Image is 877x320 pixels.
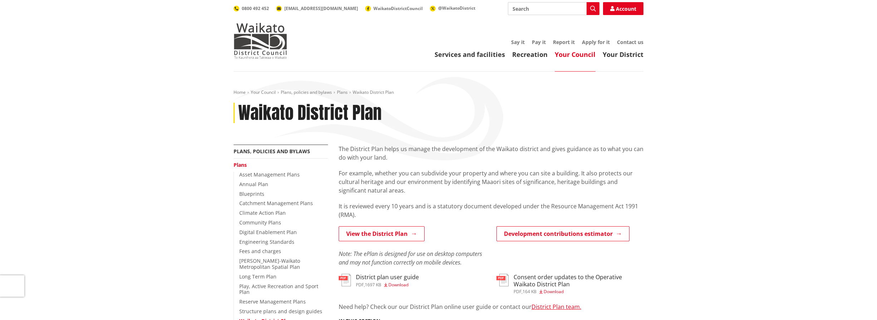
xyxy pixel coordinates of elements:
a: Report it [553,39,575,45]
p: It is reviewed every 10 years and is a statutory document developed under the Resource Management... [339,202,643,219]
span: Download [544,289,564,295]
a: Pay it [532,39,546,45]
a: Account [603,2,643,15]
div: , [514,290,643,294]
a: Asset Management Plans [239,171,300,178]
span: pdf [356,282,364,288]
a: Consent order updates to the Operative Waikato District Plan pdf,164 KB Download [496,274,643,294]
p: For example, whether you can subdivide your property and where you can site a building. It also p... [339,169,643,195]
div: , [356,283,419,287]
a: [PERSON_NAME]-Waikato Metropolitan Spatial Plan [239,257,300,270]
a: Plans [234,161,247,168]
a: Annual Plan [239,181,268,188]
h3: District plan user guide [356,274,419,281]
a: Structure plans and design guides [239,308,322,315]
a: Recreation [512,50,548,59]
a: Your Council [555,50,596,59]
a: Plans, policies and bylaws [281,89,332,95]
a: Apply for it [582,39,610,45]
a: Plans [337,89,348,95]
a: [EMAIL_ADDRESS][DOMAIN_NAME] [276,5,358,11]
span: @WaikatoDistrict [438,5,475,11]
em: Note: The ePlan is designed for use on desktop computers and may not function correctly on mobile... [339,250,482,266]
span: WaikatoDistrictCouncil [373,5,423,11]
a: Long Term Plan [239,273,276,280]
span: 1697 KB [365,282,381,288]
a: View the District Plan [339,226,425,241]
a: District plan user guide pdf,1697 KB Download [339,274,419,287]
a: Contact us [617,39,643,45]
a: Engineering Standards [239,238,294,245]
a: Blueprints [239,190,264,197]
span: Download [388,282,408,288]
span: 164 KB [523,289,537,295]
nav: breadcrumb [234,89,643,96]
a: Your District [603,50,643,59]
span: 0800 492 452 [242,5,269,11]
p: The District Plan helps us manage the development of the Waikato district and gives guidance as t... [339,145,643,162]
span: pdf [514,289,521,295]
a: Fees and charges [239,248,281,254]
a: WaikatoDistrictCouncil [365,5,423,11]
img: document-pdf.svg [496,274,509,286]
a: Plans, policies and bylaws [234,148,310,155]
a: District Plan team. [531,303,581,311]
h3: Consent order updates to the Operative Waikato District Plan [514,274,643,287]
span: Waikato District Plan [353,89,394,95]
span: [EMAIL_ADDRESS][DOMAIN_NAME] [284,5,358,11]
a: Digital Enablement Plan [239,229,297,236]
img: document-pdf.svg [339,274,351,286]
input: Search input [508,2,599,15]
a: Home [234,89,246,95]
h1: Waikato District Plan [238,103,382,123]
a: @WaikatoDistrict [430,5,475,11]
a: Your Council [251,89,276,95]
a: Play, Active Recreation and Sport Plan [239,283,318,296]
a: Development contributions estimator [496,226,629,241]
a: 0800 492 452 [234,5,269,11]
a: Climate Action Plan [239,209,286,216]
a: Community Plans [239,219,281,226]
a: Reserve Management Plans [239,298,306,305]
a: Catchment Management Plans [239,200,313,207]
a: Services and facilities [435,50,505,59]
a: Say it [511,39,525,45]
img: Waikato District Council - Te Kaunihera aa Takiwaa o Waikato [234,23,287,59]
p: Need help? Check our our District Plan online user guide or contact our [339,302,643,311]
